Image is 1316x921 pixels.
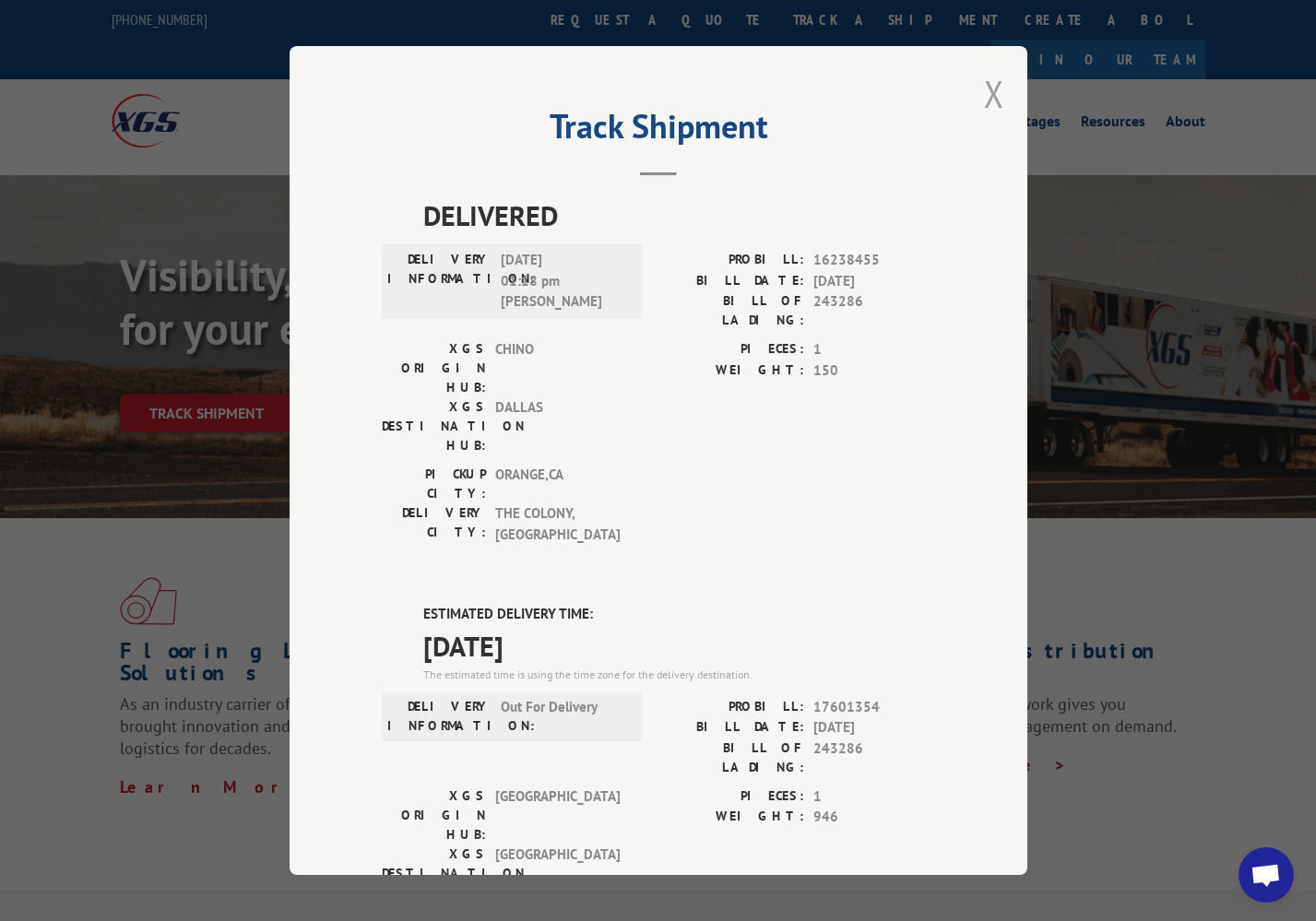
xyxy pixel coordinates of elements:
label: DELIVERY INFORMATION: [387,250,492,313]
span: 946 [813,807,935,828]
label: BILL DATE: [658,271,804,292]
label: XGS DESTINATION HUB: [382,397,486,455]
h2: Track Shipment [382,113,935,148]
span: Out For Delivery [501,697,625,736]
label: PICKUP CITY: [382,465,486,503]
span: DELIVERED [423,195,935,236]
span: [DATE] 01:18 pm [PERSON_NAME] [501,250,625,313]
label: WEIGHT: [658,807,804,828]
label: XGS ORIGIN HUB: [382,786,486,844]
label: ESTIMATED DELIVERY TIME: [423,604,935,625]
span: [GEOGRAPHIC_DATA] [495,786,620,844]
span: 1 [813,339,935,360]
span: 243286 [813,291,935,330]
label: PIECES: [658,339,804,360]
label: XGS DESTINATION HUB: [382,844,486,903]
span: 16238455 [813,250,935,271]
span: CHINO [495,339,620,397]
button: Close modal [984,69,1004,118]
span: 1 [813,786,935,808]
label: PROBILL: [658,697,804,718]
span: 243286 [813,738,935,777]
span: DALLAS [495,397,620,455]
label: BILL DATE: [658,717,804,738]
label: PIECES: [658,786,804,808]
span: [DATE] [813,271,935,292]
span: 150 [813,360,935,382]
span: [DATE] [813,717,935,738]
span: 17601354 [813,697,935,718]
label: DELIVERY INFORMATION: [387,697,492,736]
div: The estimated time is using the time zone for the delivery destination. [423,667,935,683]
label: BILL OF LADING: [658,738,804,777]
label: WEIGHT: [658,360,804,382]
label: PROBILL: [658,250,804,271]
label: DELIVERY CITY: [382,503,486,545]
span: THE COLONY , [GEOGRAPHIC_DATA] [495,503,620,545]
span: [GEOGRAPHIC_DATA] [495,844,620,903]
label: BILL OF LADING: [658,291,804,330]
label: XGS ORIGIN HUB: [382,339,486,397]
div: Open chat [1239,847,1294,903]
span: [DATE] [423,625,935,667]
span: ORANGE , CA [495,465,620,503]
